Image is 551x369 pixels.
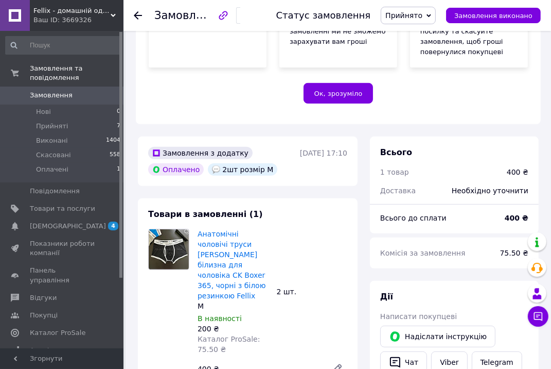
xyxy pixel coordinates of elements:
[149,229,189,270] img: Анатомічні чоловічі труси кельвін кляйн білизна для чоловіка CK Boxer 365, чорні з білою резинкою...
[380,292,393,301] span: Дії
[380,147,412,157] span: Всього
[36,122,68,131] span: Прийняті
[500,249,528,257] span: 75.50 ₴
[117,165,120,174] span: 1
[30,266,95,284] span: Панель управління
[30,328,85,338] span: Каталог ProSale
[30,91,73,100] span: Замовлення
[148,209,263,219] span: Товари в замовленні (1)
[198,335,260,354] span: Каталог ProSale: 75.50 ₴
[528,306,548,327] button: Чат з покупцем
[276,10,371,21] div: Статус замовлення
[273,284,352,299] div: 2 шт.
[134,10,142,21] div: Повернутися назад
[117,107,120,116] span: 0
[454,12,532,20] span: Замовлення виконано
[30,293,57,303] span: Відгуки
[198,314,242,323] span: В наявності
[300,149,347,157] time: [DATE] 17:10
[505,214,528,222] b: 400 ₴
[380,187,416,195] span: Доставка
[290,16,387,47] div: Без [PERSON_NAME] в замовленні ми не зможемо зарахувати вам гроші
[446,179,535,202] div: Необхідно уточнити
[385,11,422,20] span: Прийнято
[212,165,220,174] img: :speech_balloon:
[154,9,223,22] span: Замовлення
[380,326,495,347] button: Надіслати інструкцію
[380,312,457,321] span: Написати покупцеві
[36,136,68,145] span: Виконані
[314,90,363,97] span: Ок, зрозуміло
[36,150,71,160] span: Скасовані
[380,249,466,257] span: Комісія за замовлення
[30,311,58,320] span: Покупці
[5,36,121,55] input: Пошук
[33,15,123,25] div: Ваш ID: 3669326
[30,346,65,355] span: Аналітика
[108,222,118,230] span: 4
[198,230,266,300] a: Анатомічні чоловічі труси [PERSON_NAME] білизна для чоловіка CK Boxer 365, чорні з білою резинкою...
[198,324,269,334] div: 200 ₴
[148,163,204,176] div: Оплачено
[36,165,68,174] span: Оплачені
[380,214,447,222] span: Всього до сплати
[30,187,80,196] span: Повідомлення
[198,301,269,311] div: M
[30,64,123,82] span: Замовлення та повідомлення
[33,6,111,15] span: Fellix - домашній одяг та білизна
[30,239,95,258] span: Показники роботи компанії
[148,147,253,159] div: Замовлення з додатку
[304,83,374,104] button: Ок, зрозуміло
[36,107,51,116] span: Нові
[30,222,106,231] span: [DEMOGRAPHIC_DATA]
[208,163,277,176] div: 2шт розмір М
[117,122,120,131] span: 7
[106,136,120,145] span: 1404
[30,204,95,213] span: Товари та послуги
[110,150,120,160] span: 558
[507,167,528,177] div: 400 ₴
[446,8,541,23] button: Замовлення виконано
[380,168,409,176] span: 1 товар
